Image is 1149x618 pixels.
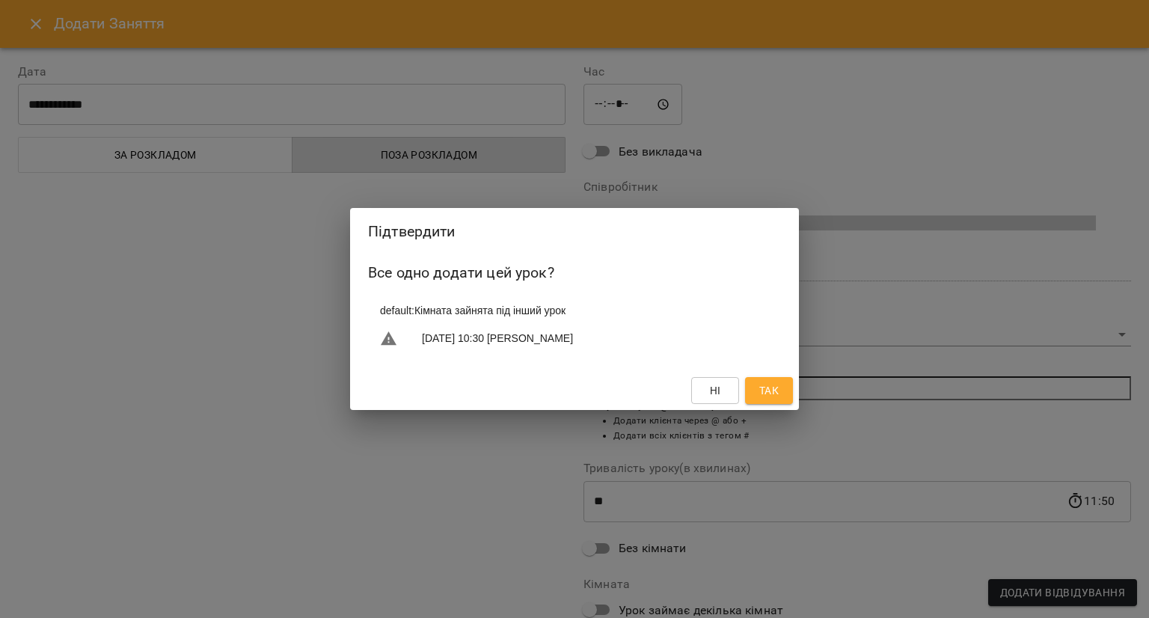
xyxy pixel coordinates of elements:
[368,324,781,354] li: [DATE] 10:30 [PERSON_NAME]
[710,382,721,400] span: Ні
[759,382,779,400] span: Так
[691,377,739,404] button: Ні
[368,220,781,243] h2: Підтвердити
[368,261,781,284] h6: Все одно додати цей урок?
[368,297,781,324] li: default : Кімната зайнята під інший урок
[745,377,793,404] button: Так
